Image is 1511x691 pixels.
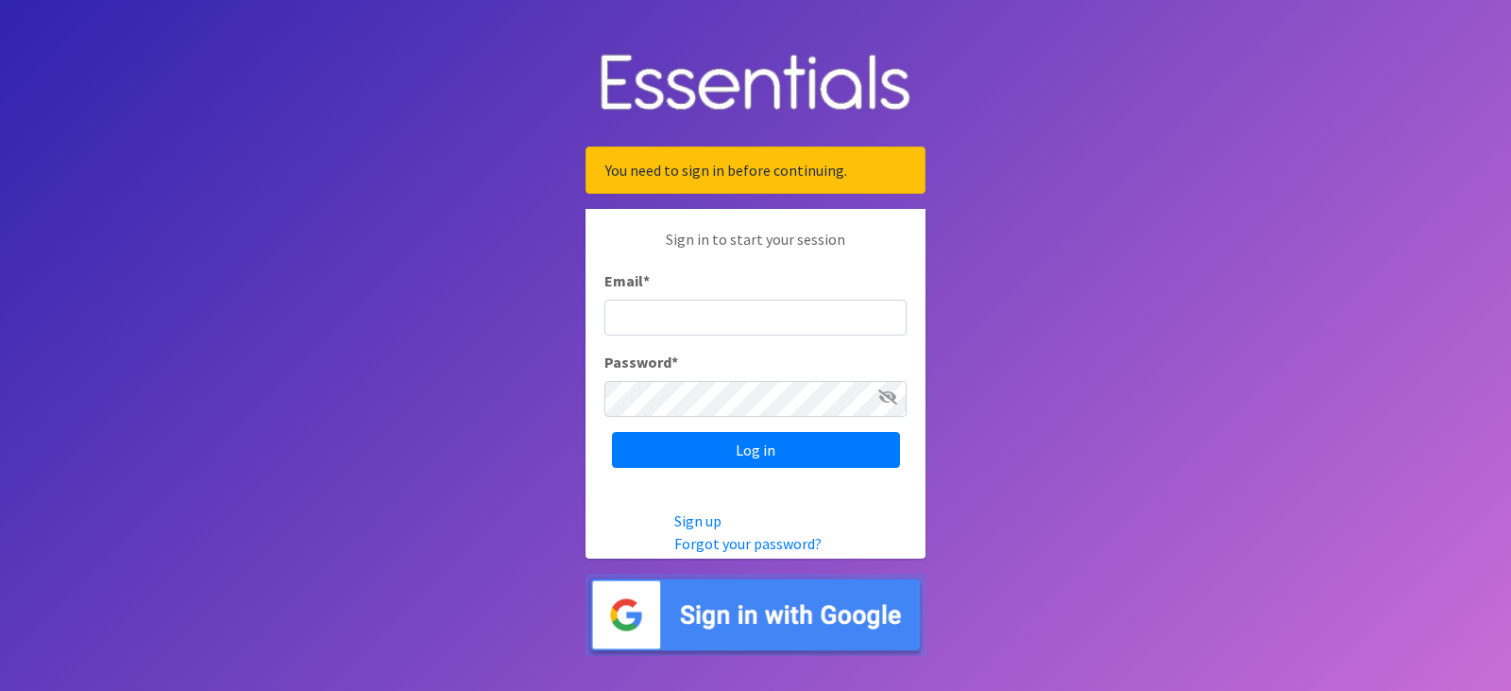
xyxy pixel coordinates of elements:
img: Sign in with Google [586,574,925,656]
p: Sign in to start your session [604,228,907,269]
a: Sign up [674,511,722,530]
label: Password [604,351,678,373]
a: Forgot your password? [674,534,822,553]
abbr: required [643,271,650,290]
label: Email [604,269,650,292]
img: Human Essentials [586,35,925,132]
input: Log in [612,432,900,468]
div: You need to sign in before continuing. [586,147,925,194]
abbr: required [671,353,678,371]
